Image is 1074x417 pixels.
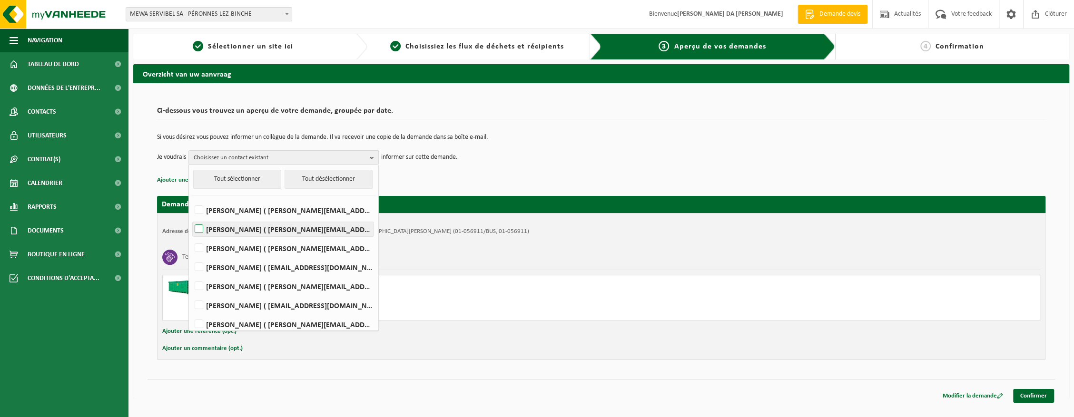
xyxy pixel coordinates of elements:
span: Contrat(s) [28,147,60,171]
span: Contacts [28,100,56,124]
span: Sélectionner un site ici [208,43,293,50]
label: [PERSON_NAME] ( [EMAIL_ADDRESS][DOMAIN_NAME] ) [193,260,374,274]
span: Conditions d'accepta... [28,266,99,290]
strong: [PERSON_NAME] DA [PERSON_NAME] [677,10,783,18]
img: HK-XR-30-GN-00.png [168,280,196,294]
span: Navigation [28,29,62,52]
p: Si vous désirez vous pouvez informer un collègue de la demande. Il va recevoir une copie de la de... [157,134,1045,141]
span: 3 [659,41,669,51]
a: Confirmer [1013,389,1054,403]
button: Ajouter une référence (opt.) [157,174,231,186]
span: Confirmation [936,43,984,50]
h2: Ci-dessous vous trouvez un aperçu de votre demande, groupée par date. [157,107,1045,120]
span: Demande devis [817,10,863,19]
span: 4 [920,41,931,51]
label: [PERSON_NAME] ( [PERSON_NAME][EMAIL_ADDRESS][DOMAIN_NAME] ) [193,279,374,293]
td: MEWA SERVIBEL SA, 7134 [GEOGRAPHIC_DATA], [GEOGRAPHIC_DATA][PERSON_NAME] (01-056911/BUS, 01-056911) [232,228,529,235]
a: 1Sélectionner un site ici [138,41,348,52]
strong: Demande pour [DATE] [162,201,234,208]
span: MEWA SERVIBEL SA - PÉRONNES-LEZ-BINCHE [126,8,292,21]
a: Modifier la demande [936,389,1010,403]
div: Nombre: 1 [206,308,640,315]
a: Demande devis [798,5,867,24]
button: Ajouter une référence (opt.) [162,325,236,338]
span: Rapports [28,195,57,219]
span: Aperçu de vos demandes [674,43,766,50]
span: Calendrier [28,171,62,195]
strong: Adresse de placement: [162,228,222,234]
label: [PERSON_NAME] ( [PERSON_NAME][EMAIL_ADDRESS][PERSON_NAME][DOMAIN_NAME] ) [193,222,374,236]
a: 2Choisissiez les flux de déchets et récipients [372,41,582,52]
label: [PERSON_NAME] ( [PERSON_NAME][EMAIL_ADDRESS][DOMAIN_NAME] ) [193,241,374,255]
span: Tableau de bord [28,52,79,76]
span: Utilisateurs [28,124,67,147]
label: [PERSON_NAME] ( [EMAIL_ADDRESS][DOMAIN_NAME] ) [193,298,374,312]
span: MEWA SERVIBEL SA - PÉRONNES-LEZ-BINCHE [126,7,292,21]
button: Tout désélectionner [285,170,373,189]
h3: Textile mélangé (rouleau, rubans), non recyclable [182,250,314,265]
span: Données de l'entrepr... [28,76,100,100]
button: Ajouter un commentaire (opt.) [162,342,243,355]
span: Boutique en ligne [28,242,85,266]
label: [PERSON_NAME] ( [PERSON_NAME][EMAIL_ADDRESS][DOMAIN_NAME] ) [193,317,374,331]
span: Documents [28,219,64,242]
p: Je voudrais [157,150,186,165]
button: Tout sélectionner [193,170,281,189]
button: Choisissez un contact existant [188,150,379,165]
span: Choisissiez les flux de déchets et récipients [405,43,564,50]
span: Choisissez un contact existant [194,151,366,165]
h2: Overzicht van uw aanvraag [133,64,1069,83]
span: 2 [390,41,401,51]
span: 1 [193,41,203,51]
div: Enlever et placer conteneur vide [206,295,640,303]
p: informer sur cette demande. [381,150,458,165]
label: [PERSON_NAME] ( [PERSON_NAME][EMAIL_ADDRESS][DOMAIN_NAME] ) [193,203,374,217]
